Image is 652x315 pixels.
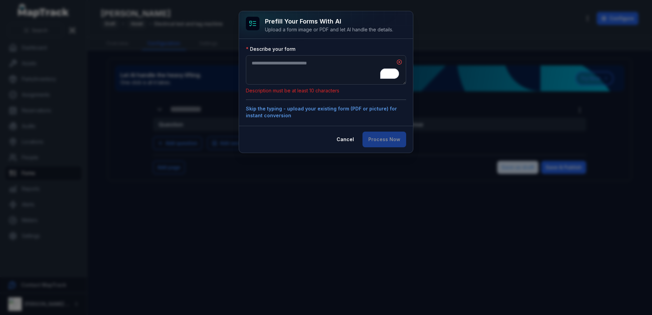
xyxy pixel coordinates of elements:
p: Description must be at least 10 characters [246,87,406,94]
div: Upload a form image or PDF and let AI handle the details. [265,26,393,33]
button: Cancel [331,132,360,147]
button: Skip the typing - upload your existing form (PDF or picture) for instant conversion [246,105,406,119]
textarea: To enrich screen reader interactions, please activate Accessibility in Grammarly extension settings [246,55,406,85]
label: Describe your form [246,46,295,52]
h3: Prefill Your Forms with AI [265,17,393,26]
